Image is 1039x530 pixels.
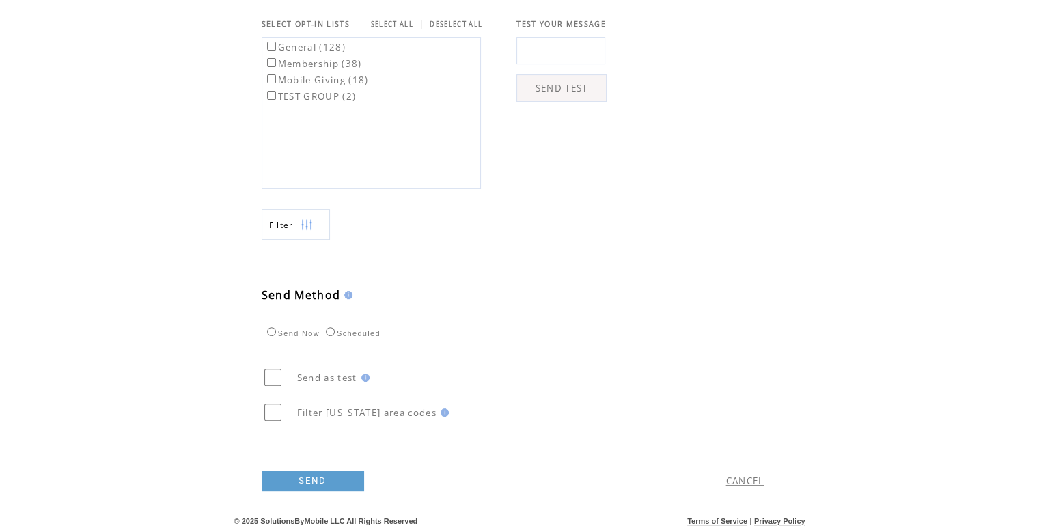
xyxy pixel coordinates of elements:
label: Membership (38) [264,57,362,70]
a: SEND TEST [516,74,607,102]
span: Send as test [297,372,357,384]
a: Filter [262,209,330,240]
label: General (128) [264,41,346,53]
span: Filter [US_STATE] area codes [297,406,437,419]
a: SEND [262,471,364,491]
input: General (128) [267,42,276,51]
a: CANCEL [726,475,764,487]
label: Scheduled [322,329,380,337]
a: Privacy Policy [754,517,805,525]
span: SELECT OPT-IN LISTS [262,19,350,29]
span: | [749,517,751,525]
input: Scheduled [326,327,335,336]
img: help.gif [437,408,449,417]
input: Membership (38) [267,58,276,67]
input: Send Now [267,327,276,336]
img: help.gif [357,374,370,382]
span: TEST YOUR MESSAGE [516,19,606,29]
span: © 2025 SolutionsByMobile LLC All Rights Reserved [234,517,418,525]
span: Show filters [269,219,294,231]
a: DESELECT ALL [430,20,482,29]
input: Mobile Giving (18) [267,74,276,83]
label: Mobile Giving (18) [264,74,369,86]
a: SELECT ALL [371,20,413,29]
label: Send Now [264,329,320,337]
img: filters.png [301,210,313,240]
a: Terms of Service [687,517,747,525]
span: Send Method [262,288,341,303]
span: | [419,18,424,30]
img: help.gif [340,291,352,299]
input: TEST GROUP (2) [267,91,276,100]
label: TEST GROUP (2) [264,90,357,102]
